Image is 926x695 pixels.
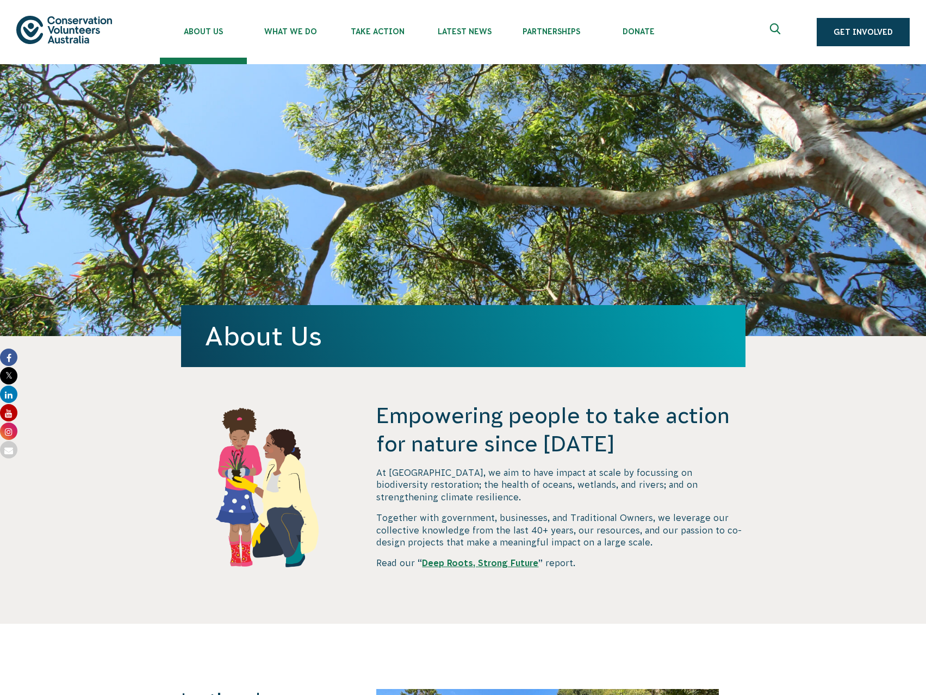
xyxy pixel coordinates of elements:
span: Expand search box [770,23,784,41]
a: Deep Roots, Strong Future [422,558,538,568]
h4: Empowering people to take action for nature since [DATE] [376,401,745,458]
a: Get Involved [817,18,910,46]
p: Together with government, businesses, and Traditional Owners, we leverage our collective knowledg... [376,512,745,548]
p: At [GEOGRAPHIC_DATA], we aim to have impact at scale by focussing on biodiversity restoration; th... [376,467,745,503]
span: Take Action [334,27,421,36]
button: Expand search box Close search box [763,19,790,45]
img: logo.svg [16,16,112,44]
span: Donate [595,27,682,36]
span: What We Do [247,27,334,36]
p: Read our “ ” report. [376,557,745,569]
span: Latest News [421,27,508,36]
span: Partnerships [508,27,595,36]
h1: About Us [205,321,722,351]
span: About Us [160,27,247,36]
